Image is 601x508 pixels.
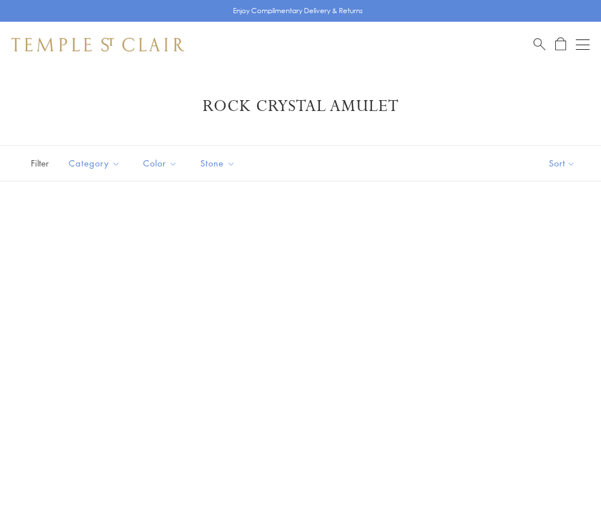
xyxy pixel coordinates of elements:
[29,96,572,117] h1: Rock Crystal Amulet
[195,156,244,170] span: Stone
[533,37,545,51] a: Search
[523,146,601,181] button: Show sort by
[192,150,244,176] button: Stone
[137,156,186,170] span: Color
[60,150,129,176] button: Category
[233,5,363,17] p: Enjoy Complimentary Delivery & Returns
[555,37,566,51] a: Open Shopping Bag
[11,38,184,51] img: Temple St. Clair
[576,38,590,51] button: Open navigation
[63,156,129,170] span: Category
[135,150,186,176] button: Color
